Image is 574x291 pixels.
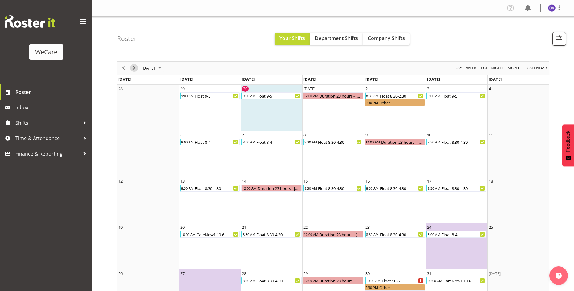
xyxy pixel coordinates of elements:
[15,118,80,127] span: Shifts
[427,277,443,284] div: 10:00 AM
[454,64,463,72] button: Timeline Day
[180,86,185,92] div: 29
[364,131,426,177] td: Thursday, October 9, 2025
[427,231,441,237] div: 8:00 AM
[427,270,431,277] div: 31
[426,277,486,284] div: CareNow1 10-6 Begin From Friday, October 31, 2025 at 10:00:00 AM GMT+13:00 Ends At Friday, Octobe...
[303,93,319,99] div: 12:00 AM
[242,76,255,82] span: [DATE]
[441,93,486,99] div: Float 9-5
[194,185,239,191] div: Float 8.30-4.30
[302,131,364,177] td: Wednesday, October 8, 2025
[366,185,379,191] div: 8:30 AM
[275,33,310,45] button: Your Shifts
[480,64,504,72] button: Fortnight
[427,178,431,184] div: 17
[256,277,301,284] div: Float 8.30-4.30
[241,131,302,177] td: Tuesday, October 7, 2025
[241,223,302,269] td: Tuesday, October 21, 2025
[310,33,363,45] button: Department Shifts
[180,185,240,192] div: Float 8.30-4.30 Begin From Monday, October 13, 2025 at 8:30:00 AM GMT+13:00 Ends At Monday, Octob...
[15,149,80,158] span: Finance & Reporting
[526,64,548,72] button: Month
[489,270,501,277] div: [DATE]
[427,132,431,138] div: 10
[565,131,571,152] span: Feedback
[363,33,410,45] button: Company Shifts
[117,177,179,223] td: Sunday, October 12, 2025
[364,223,426,269] td: Thursday, October 23, 2025
[507,64,524,72] button: Timeline Month
[303,231,319,237] div: 12:00 AM
[181,231,196,237] div: 10:00 AM
[368,35,405,42] span: Company Shifts
[140,64,164,72] button: September 2025
[117,223,179,269] td: Sunday, October 19, 2025
[256,93,301,99] div: Float 9-5
[443,277,486,284] div: CareNow1 10-6
[118,132,120,138] div: 5
[426,85,487,131] td: Friday, October 3, 2025
[180,231,240,238] div: CareNow1 10-6 Begin From Monday, October 20, 2025 at 10:00:00 AM GMT+13:00 Ends At Monday, Octobe...
[180,76,193,82] span: [DATE]
[180,224,185,230] div: 20
[194,139,239,145] div: Float 8-4
[120,64,128,72] button: Previous
[118,270,123,277] div: 26
[319,277,363,284] div: Duration 23 hours - [PERSON_NAME]
[5,15,55,28] img: Rosterit website logo
[303,139,363,145] div: Float 8.30-4.30 Begin From Wednesday, October 8, 2025 at 8:30:00 AM GMT+13:00 Ends At Wednesday, ...
[427,76,440,82] span: [DATE]
[366,93,379,99] div: 8:30 AM
[180,270,185,277] div: 27
[303,270,308,277] div: 29
[279,35,305,42] span: Your Shifts
[427,139,441,145] div: 8:30 AM
[141,64,156,72] span: [DATE]
[15,87,89,97] span: Roster
[365,185,425,192] div: Float 8.30-4.30 Begin From Thursday, October 16, 2025 at 8:30:00 AM GMT+13:00 Ends At Thursday, O...
[257,185,301,191] div: Duration 23 hours - [PERSON_NAME]
[454,64,462,72] span: Day
[180,92,240,99] div: Float 9-5 Begin From Monday, September 29, 2025 at 9:00:00 AM GMT+13:00 Ends At Monday, September...
[317,139,363,145] div: Float 8.30-4.30
[441,185,486,191] div: Float 8.30-4.30
[426,223,487,269] td: Friday, October 24, 2025
[303,86,315,92] div: [DATE]
[427,185,441,191] div: 8:30 AM
[303,224,308,230] div: 22
[242,231,256,237] div: 8:30 AM
[489,224,493,230] div: 25
[303,277,363,284] div: Duration 23 hours - Olive Vermazen Begin From Wednesday, October 29, 2025 at 12:00:00 AM GMT+13:0...
[180,178,185,184] div: 13
[181,139,194,145] div: 8:00 AM
[427,86,429,92] div: 3
[303,178,308,184] div: 15
[241,85,302,131] td: Tuesday, September 30, 2025
[242,132,244,138] div: 7
[365,224,370,230] div: 23
[35,47,57,57] div: WeCare
[381,139,425,145] div: Duration 23 hours - [PERSON_NAME]
[302,85,364,131] td: Wednesday, October 1, 2025
[15,134,80,143] span: Time & Attendance
[241,277,301,284] div: Float 8.30-4.30 Begin From Tuesday, October 28, 2025 at 8:30:00 AM GMT+13:00 Ends At Tuesday, Oct...
[507,64,523,72] span: Month
[256,139,301,145] div: Float 8-4
[241,231,301,238] div: Float 8.30-4.30 Begin From Tuesday, October 21, 2025 at 8:30:00 AM GMT+13:00 Ends At Tuesday, Oct...
[365,99,379,106] div: 2:30 PM
[179,223,241,269] td: Monday, October 20, 2025
[379,99,425,106] div: Other
[379,284,425,290] div: Other
[317,185,363,191] div: Float 8.30-4.30
[118,178,123,184] div: 12
[139,62,165,75] div: October 2025
[381,277,425,284] div: Float 10-6
[365,99,425,106] div: Other Begin From Thursday, October 2, 2025 at 2:30:00 PM GMT+13:00 Ends At Thursday, October 2, 2...
[304,185,317,191] div: 8:30 AM
[489,132,493,138] div: 11
[426,92,486,99] div: Float 9-5 Begin From Friday, October 3, 2025 at 9:00:00 AM GMT+13:00 Ends At Friday, October 3, 2...
[556,273,562,279] img: help-xxl-2.png
[441,139,486,145] div: Float 8.30-4.30
[242,185,257,191] div: 12:00 AM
